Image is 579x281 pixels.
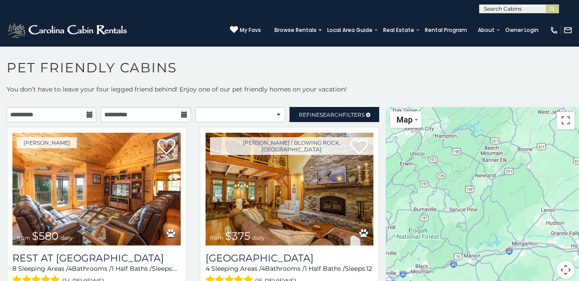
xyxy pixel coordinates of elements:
[68,265,72,273] span: 4
[32,230,59,242] span: $580
[225,230,250,242] span: $375
[473,24,499,36] a: About
[563,26,572,35] img: mail-regular-white.png
[206,265,210,273] span: 4
[270,24,321,36] a: Browse Rentals
[12,252,181,264] a: Rest at [GEOGRAPHIC_DATA]
[206,133,374,245] a: Mountain Song Lodge from $375 daily
[206,252,374,264] a: [GEOGRAPHIC_DATA]
[420,24,472,36] a: Rental Program
[366,265,372,273] span: 12
[289,107,379,122] a: RefineSearchFilters
[557,261,575,279] button: Map camera controls
[323,24,377,36] a: Local Area Guide
[17,137,77,148] a: [PERSON_NAME]
[12,133,181,245] img: Rest at Mountain Crest
[261,265,265,273] span: 4
[230,26,261,35] a: My Favs
[206,252,374,264] h3: Mountain Song Lodge
[17,234,30,241] span: from
[12,265,16,273] span: 8
[299,111,365,118] span: Refine Filters
[158,138,175,157] a: Add to favorites
[397,115,412,124] span: Map
[60,234,73,241] span: daily
[252,234,265,241] span: daily
[379,24,419,36] a: Real Estate
[305,265,345,273] span: 1 Half Baths /
[320,111,343,118] span: Search
[557,111,575,129] button: Toggle fullscreen view
[501,24,543,36] a: Owner Login
[240,26,261,34] span: My Favs
[111,265,152,273] span: 1 Half Baths /
[12,252,181,264] h3: Rest at Mountain Crest
[206,133,374,245] img: Mountain Song Lodge
[12,133,181,245] a: Rest at Mountain Crest from $580 daily
[210,234,223,241] span: from
[7,21,130,39] img: White-1-2.png
[210,137,374,155] a: [PERSON_NAME] / Blowing Rock, [GEOGRAPHIC_DATA]
[550,26,559,35] img: phone-regular-white.png
[390,111,421,128] button: Change map style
